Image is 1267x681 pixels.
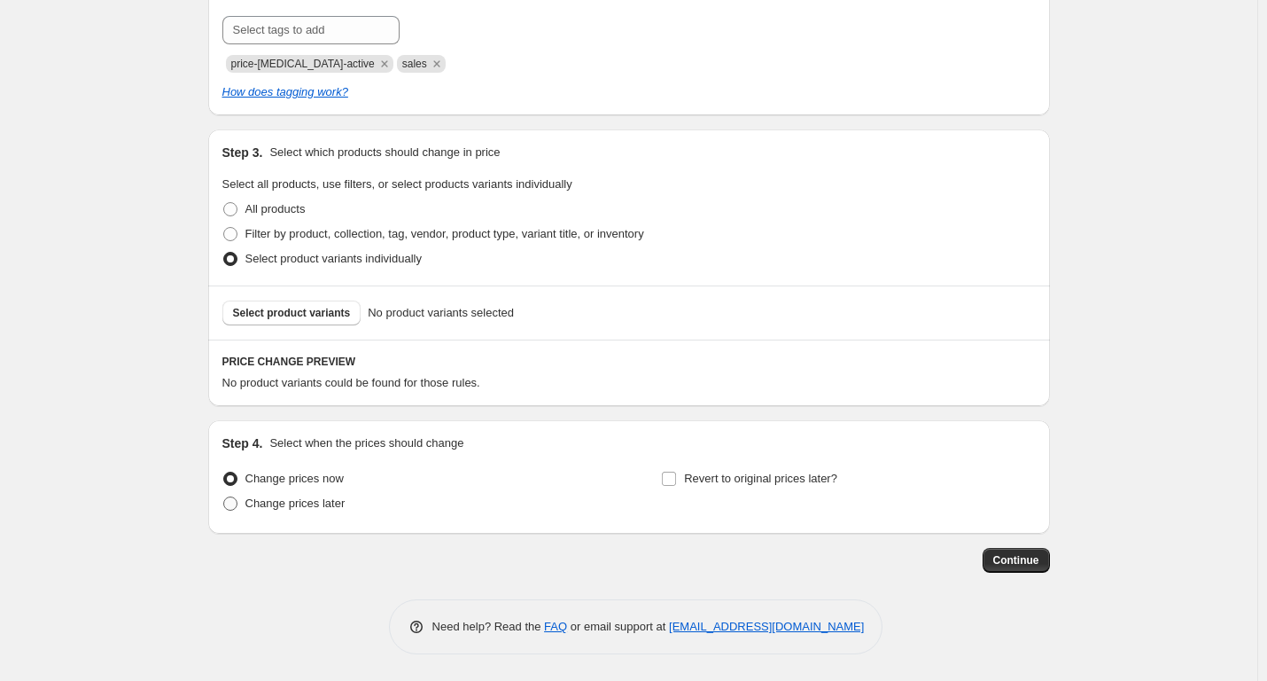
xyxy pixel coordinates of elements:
button: Continue [983,548,1050,573]
span: All products [245,202,306,215]
p: Select which products should change in price [269,144,500,161]
span: Need help? Read the [432,620,545,633]
span: Filter by product, collection, tag, vendor, product type, variant title, or inventory [245,227,644,240]
span: price-change-job-active [231,58,375,70]
h2: Step 4. [222,434,263,452]
a: How does tagging work? [222,85,348,98]
input: Select tags to add [222,16,400,44]
span: sales [402,58,427,70]
h6: PRICE CHANGE PREVIEW [222,355,1036,369]
span: Select all products, use filters, or select products variants individually [222,177,572,191]
span: Continue [993,553,1039,567]
span: or email support at [567,620,669,633]
a: [EMAIL_ADDRESS][DOMAIN_NAME] [669,620,864,633]
h2: Step 3. [222,144,263,161]
span: Revert to original prices later? [684,472,837,485]
span: Change prices now [245,472,344,485]
p: Select when the prices should change [269,434,463,452]
button: Remove sales [429,56,445,72]
span: Select product variants [233,306,351,320]
span: No product variants selected [368,304,514,322]
button: Select product variants [222,301,361,325]
span: Change prices later [245,497,346,510]
a: FAQ [544,620,567,633]
span: No product variants could be found for those rules. [222,376,480,389]
button: Remove price-change-job-active [377,56,393,72]
span: Select product variants individually [245,252,422,265]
